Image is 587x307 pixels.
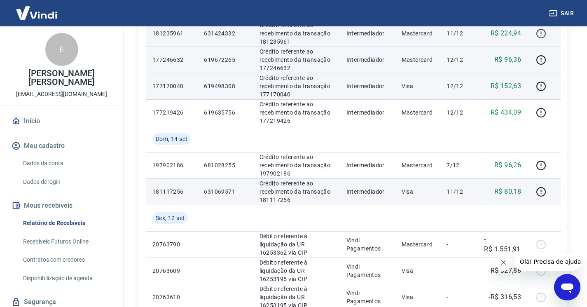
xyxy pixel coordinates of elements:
[346,29,388,37] p: Intermediador
[447,108,471,117] p: 12/12
[491,81,522,91] p: R$ 152,63
[204,56,246,64] p: 619672265
[554,274,580,300] iframe: Button to launch messaging window
[494,187,521,197] p: R$ 80,18
[346,82,388,90] p: Intermediador
[10,0,63,26] img: Vindi
[491,108,522,117] p: R$ 434,09
[447,29,471,37] p: 11/12
[10,197,113,215] button: Meus recebíveis
[346,108,388,117] p: Intermediador
[5,6,69,12] span: Olá! Precisa de ajuda?
[152,240,191,248] p: 20763790
[45,33,78,66] div: E
[260,153,333,178] p: Crédito referente ao recebimento da transação 197902186
[260,232,333,257] p: Débito referente à liquidação da UR 16253362 via CIP
[260,179,333,204] p: Crédito referente ao recebimento da transação 181117256
[346,56,388,64] p: Intermediador
[260,258,333,283] p: Débito referente à liquidação da UR 16253195 via CIP
[402,29,434,37] p: Mastercard
[402,56,434,64] p: Mastercard
[447,161,471,169] p: 7/12
[346,187,388,196] p: Intermediador
[447,267,471,275] p: -
[447,240,471,248] p: -
[20,270,113,287] a: Disponibilização de agenda
[152,161,191,169] p: 197902186
[515,253,580,271] iframe: Message from company
[489,292,521,302] p: -R$ 316,53
[20,251,113,268] a: Contratos com credores
[204,161,246,169] p: 681028255
[402,293,434,301] p: Visa
[402,108,434,117] p: Mastercard
[402,267,434,275] p: Visa
[152,293,191,301] p: 20763610
[20,215,113,232] a: Relatório de Recebíveis
[346,161,388,169] p: Intermediador
[494,160,521,170] p: R$ 96,26
[7,69,117,87] p: [PERSON_NAME] [PERSON_NAME]
[20,155,113,172] a: Dados da conta
[495,254,512,271] iframe: Close message
[447,293,471,301] p: -
[346,289,388,305] p: Vindi Pagamentos
[152,267,191,275] p: 20763609
[204,187,246,196] p: 631069571
[494,55,521,65] p: R$ 96,36
[156,135,187,143] span: Dom, 14 set
[152,56,191,64] p: 177246632
[402,240,434,248] p: Mastercard
[16,90,107,98] p: [EMAIL_ADDRESS][DOMAIN_NAME]
[260,21,333,46] p: Crédito referente ao recebimento da transação 181235961
[204,108,246,117] p: 619635756
[260,74,333,98] p: Crédito referente ao recebimento da transação 177170040
[402,161,434,169] p: Mastercard
[152,82,191,90] p: 177170040
[491,28,522,38] p: R$ 224,94
[260,100,333,125] p: Crédito referente ao recebimento da transação 177219426
[152,29,191,37] p: 181235961
[447,56,471,64] p: 12/12
[204,29,246,37] p: 631424332
[152,108,191,117] p: 177219426
[346,262,388,279] p: Vindi Pagamentos
[447,82,471,90] p: 12/12
[156,214,185,222] span: Sex, 12 set
[402,82,434,90] p: Visa
[152,187,191,196] p: 181117256
[10,137,113,155] button: Meu cadastro
[260,47,333,72] p: Crédito referente ao recebimento da transação 177246632
[10,112,113,130] a: Início
[346,236,388,253] p: Vindi Pagamentos
[547,6,577,21] button: Sair
[20,233,113,250] a: Recebíveis Futuros Online
[204,82,246,90] p: 619498308
[489,266,521,276] p: -R$ 327,88
[484,234,521,254] p: -R$ 1.551,91
[402,187,434,196] p: Visa
[20,173,113,190] a: Dados de login
[447,187,471,196] p: 11/12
